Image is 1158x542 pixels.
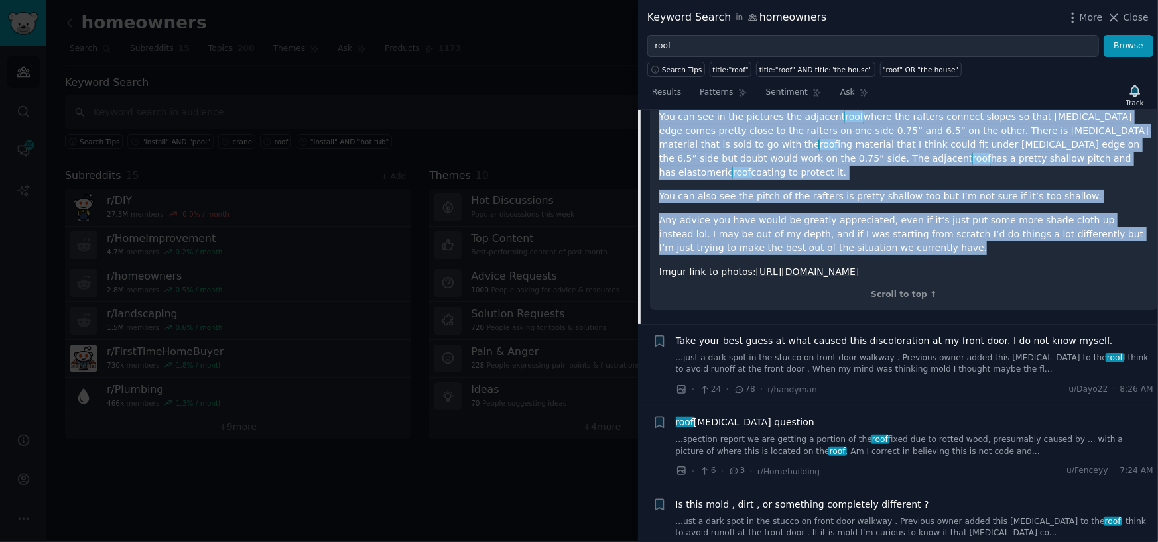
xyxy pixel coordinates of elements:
[713,65,749,74] div: title:"roof"
[761,82,826,109] a: Sentiment
[1104,35,1153,58] button: Browse
[972,153,992,164] span: roof
[1124,11,1149,25] span: Close
[659,110,1149,180] p: You can see in the pictures the adjacent where the rafters connect slopes so that [MEDICAL_DATA] ...
[692,382,694,396] span: ·
[836,82,873,109] a: Ask
[732,167,752,178] span: roof
[1104,517,1122,526] span: roof
[699,465,716,477] span: 6
[647,62,705,77] button: Search Tips
[699,384,721,396] span: 24
[871,435,889,444] span: roof
[756,266,860,277] a: [URL][DOMAIN_NAME]
[768,385,817,394] span: r/handyman
[676,334,1113,348] a: Take your best guess at what caused this discoloration at my front door. I do not know myself.
[1113,465,1116,477] span: ·
[1120,384,1153,396] span: 8:26 AM
[728,465,745,477] span: 3
[695,82,751,109] a: Patterns
[700,87,733,99] span: Patterns
[756,62,875,77] a: title:"roof" AND title:"the house"
[659,265,1149,279] p: Imgur link to photos:
[676,516,1154,539] a: ...ust a dark spot in the stucco on front door walkway . Previous owner added this [MEDICAL_DATA]...
[766,87,808,99] span: Sentiment
[652,87,681,99] span: Results
[818,139,839,150] span: roof
[647,35,1099,58] input: Try a keyword related to your business
[736,12,743,24] span: in
[759,65,872,74] div: title:"roof" AND title:"the house"
[647,82,686,109] a: Results
[676,434,1154,457] a: ...spection report we are getting a portion of therooffixed due to rotted wood, presumably caused...
[880,62,962,77] a: "roof" OR "the house"
[1107,11,1149,25] button: Close
[750,464,753,478] span: ·
[676,415,814,429] a: roof[MEDICAL_DATA] question
[1080,11,1103,25] span: More
[692,464,694,478] span: ·
[760,382,763,396] span: ·
[659,190,1149,203] p: You can also see the pitch of the rafters is pretty shallow too but I’m not sure if it’s too shal...
[1106,353,1124,362] span: roof
[647,9,827,26] div: Keyword Search homeowners
[1126,98,1144,107] div: Track
[757,467,820,476] span: r/Homebuilding
[1113,384,1116,396] span: ·
[710,62,751,77] a: title:"roof"
[675,417,695,427] span: roof
[662,65,702,74] span: Search Tips
[676,415,814,429] span: [MEDICAL_DATA] question
[721,464,724,478] span: ·
[676,498,929,512] a: Is this mold , dirt , or something completely different ?
[676,352,1154,376] a: ...just a dark spot in the stucco on front door walkway . Previous owner added this [MEDICAL_DATA...
[726,382,729,396] span: ·
[840,87,855,99] span: Ask
[659,289,1149,301] div: Scroll to top ↑
[659,213,1149,255] p: Any advice you have would be greatly appreciated, even if it’s just put some more shade cloth up ...
[1066,465,1108,477] span: u/Fenceyy
[883,65,958,74] div: "roof" OR "the house"
[1120,465,1153,477] span: 7:24 AM
[828,447,847,456] span: roof
[844,111,865,122] span: roof
[1066,11,1103,25] button: More
[1069,384,1108,396] span: u/Dayo22
[1122,81,1149,109] button: Track
[734,384,755,396] span: 78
